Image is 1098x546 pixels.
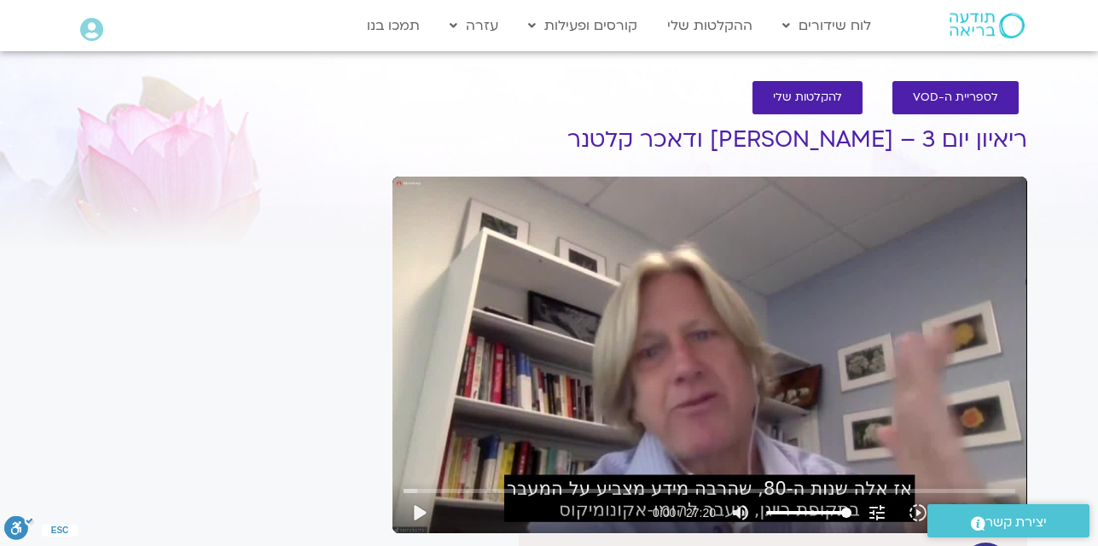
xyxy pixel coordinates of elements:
h1: ריאיון יום 3 – [PERSON_NAME] ודאכר קלטנר [392,127,1027,153]
a: ההקלטות שלי [659,9,761,42]
a: יצירת קשר [927,504,1089,537]
a: קורסים ופעילות [520,9,646,42]
span: להקלטות שלי [773,91,842,104]
span: לספריית ה-VOD [913,91,998,104]
a: עזרה [441,9,507,42]
span: יצירת קשר [985,511,1047,534]
a: תמכו בנו [358,9,428,42]
img: תודעה בריאה [950,13,1025,38]
a: להקלטות שלי [752,81,863,114]
a: לוח שידורים [774,9,880,42]
a: לספריית ה-VOD [892,81,1019,114]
